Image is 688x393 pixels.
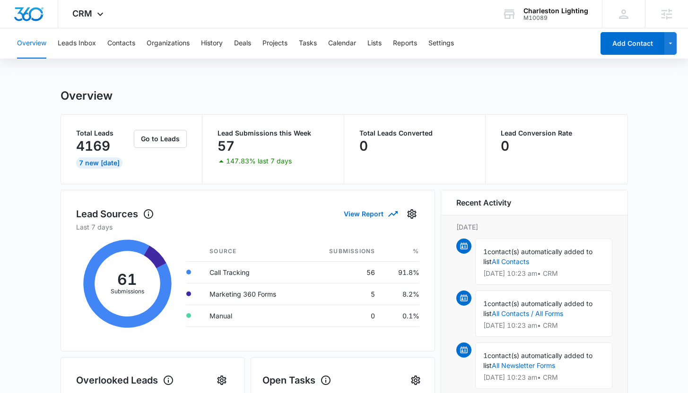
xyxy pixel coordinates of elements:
button: View Report [344,205,397,222]
button: History [201,28,223,59]
span: 1 [483,351,488,359]
p: 0 [501,138,509,154]
button: Reports [393,28,417,59]
button: Lists [367,28,382,59]
button: Leads Inbox [58,28,96,59]
h6: Recent Activity [456,197,511,208]
a: All Contacts [492,257,529,265]
td: 0.1% [383,305,419,326]
button: Organizations [147,28,190,59]
p: Total Leads [76,130,132,137]
td: 8.2% [383,283,419,305]
th: Source [202,241,305,262]
td: 5 [305,283,383,305]
th: % [383,241,419,262]
p: Lead Submissions this Week [218,130,329,137]
span: contact(s) automatically added to list [483,248,592,265]
td: Marketing 360 Forms [202,283,305,305]
span: CRM [72,9,92,18]
p: 4169 [76,138,110,154]
p: 57 [218,138,235,154]
p: [DATE] [456,222,612,232]
p: 147.83% last 7 days [226,158,292,164]
p: 0 [359,138,368,154]
td: 91.8% [383,261,419,283]
button: Settings [214,373,229,388]
td: 56 [305,261,383,283]
span: contact(s) automatically added to list [483,299,592,317]
button: Contacts [107,28,135,59]
p: Lead Conversion Rate [501,130,612,137]
div: 7 New [DATE] [76,157,122,169]
button: Calendar [328,28,356,59]
button: Settings [428,28,454,59]
span: 1 [483,248,488,256]
p: [DATE] 10:23 am • CRM [483,270,604,277]
p: Last 7 days [76,222,419,232]
td: 0 [305,305,383,326]
button: Go to Leads [134,130,187,148]
p: [DATE] 10:23 am • CRM [483,374,604,381]
button: Projects [262,28,287,59]
button: Add Contact [601,32,664,55]
a: Go to Leads [134,135,187,143]
h1: Overview [61,89,113,103]
td: Call Tracking [202,261,305,283]
div: account name [523,7,588,15]
p: Total Leads Converted [359,130,470,137]
span: 1 [483,299,488,308]
a: All Newsletter Forms [492,361,555,369]
button: Tasks [299,28,317,59]
span: contact(s) automatically added to list [483,351,592,369]
p: [DATE] 10:23 am • CRM [483,322,604,329]
h1: Overlooked Leads [76,373,174,387]
h1: Lead Sources [76,207,154,221]
td: Manual [202,305,305,326]
button: Settings [404,206,419,222]
th: Submissions [305,241,383,262]
div: account id [523,15,588,21]
a: All Contacts / All Forms [492,309,563,317]
button: Overview [17,28,46,59]
button: Settings [408,373,423,388]
button: Deals [234,28,251,59]
h1: Open Tasks [262,373,331,387]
